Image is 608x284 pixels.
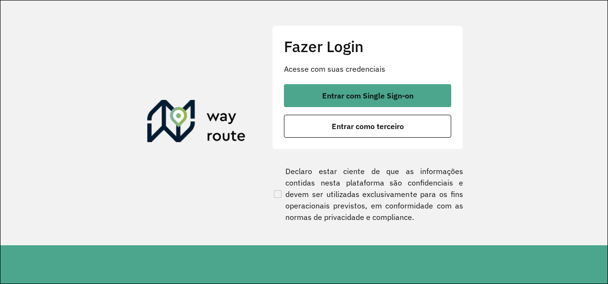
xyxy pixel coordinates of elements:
[284,84,451,107] button: button
[332,122,404,130] span: Entrar como terceiro
[147,100,246,146] img: Roteirizador AmbevTech
[284,37,451,55] h2: Fazer Login
[272,165,463,223] label: Declaro estar ciente de que as informações contidas nesta plataforma são confidenciais e devem se...
[322,92,413,99] span: Entrar com Single Sign-on
[284,115,451,138] button: button
[284,63,451,75] p: Acesse com suas credenciais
